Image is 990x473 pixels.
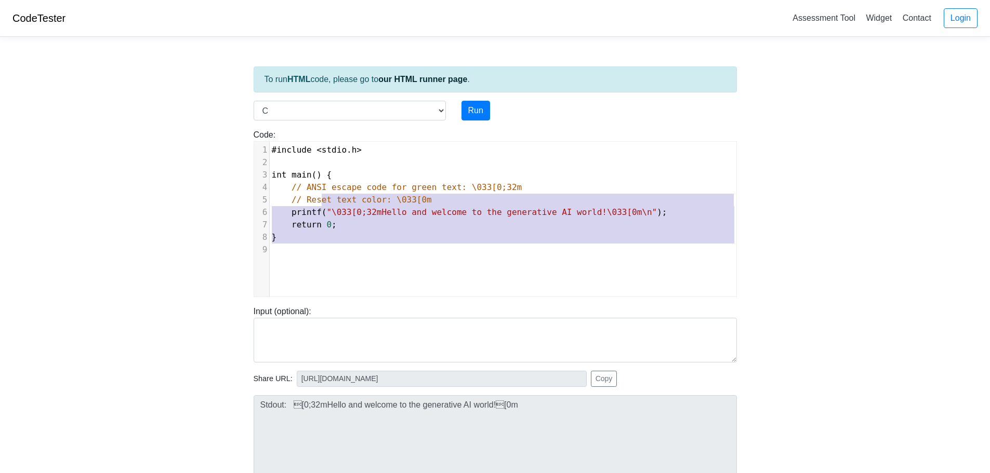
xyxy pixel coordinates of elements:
a: Contact [899,9,935,26]
div: 6 [254,206,269,219]
span: . [272,145,362,155]
a: CodeTester [12,12,65,24]
span: ; [272,220,337,229]
div: Input (optional): [246,305,745,362]
div: 5 [254,194,269,206]
a: Login [944,8,978,28]
span: () { [272,170,332,180]
span: 0 [326,220,332,229]
span: // ANSI escape code for green text: \033[0;32m [292,182,522,192]
div: To run code, please go to . [254,66,737,92]
div: 1 [254,144,269,156]
div: 8 [254,231,269,244]
div: 4 [254,181,269,194]
span: return [292,220,322,229]
span: printf [292,207,322,217]
span: Share URL: [254,373,293,385]
div: 9 [254,244,269,256]
span: < [316,145,322,155]
span: stdio [322,145,347,155]
span: main [292,170,312,180]
button: Copy [591,371,617,387]
span: ( ); [272,207,667,217]
strong: HTML [287,75,310,84]
span: "\033[0;32mHello and welcome to the generative AI world!\033[0m\n" [326,207,657,217]
div: Code: [246,129,745,297]
a: Assessment Tool [788,9,860,26]
a: our HTML runner page [378,75,467,84]
div: 7 [254,219,269,231]
span: int [272,170,287,180]
span: h [352,145,357,155]
span: #include [272,145,312,155]
a: Widget [862,9,896,26]
div: 3 [254,169,269,181]
input: No share available yet [297,371,587,387]
div: 2 [254,156,269,169]
span: // Reset text color: \033[0m [292,195,432,205]
button: Run [461,101,490,120]
span: > [357,145,362,155]
span: } [272,232,277,242]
